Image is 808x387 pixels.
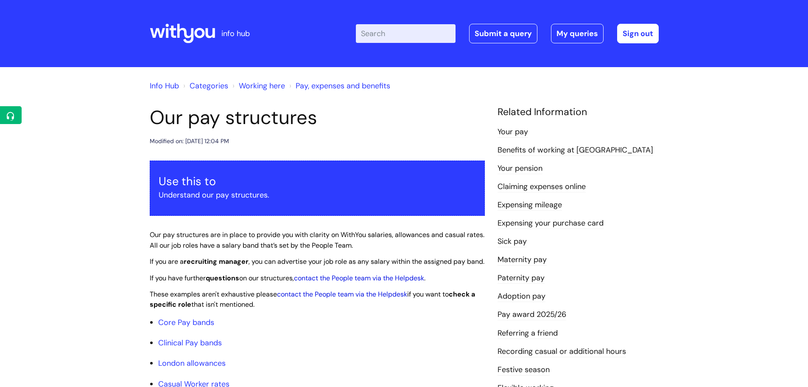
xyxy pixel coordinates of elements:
a: Pay award 2025/26 [498,309,566,320]
a: Expensing your purchase card [498,218,604,229]
a: London allowances [158,358,226,368]
span: If you have further on our structures, . [150,274,425,282]
a: Pay, expenses and benefits [296,81,390,91]
span: These examples aren't exhaustive please if you want to that isn't mentioned. [150,290,475,309]
li: Working here [230,79,285,93]
a: Your pension [498,163,542,174]
p: Understand our pay structures. [159,188,476,202]
a: Submit a query [469,24,537,43]
a: Benefits of working at [GEOGRAPHIC_DATA] [498,145,653,156]
a: My queries [551,24,604,43]
a: Info Hub [150,81,179,91]
input: Search [356,24,456,43]
span: If you are a , you can advertise your job role as any salary within the assigned pay band. [150,257,484,266]
h4: Related Information [498,106,659,118]
a: Sign out [617,24,659,43]
li: Solution home [181,79,228,93]
h1: Our pay structures [150,106,485,129]
span: Our pay structures are in place to provide you with clarity on WithYou salaries, allowances and c... [150,230,484,250]
a: Categories [190,81,228,91]
li: Pay, expenses and benefits [287,79,390,93]
a: Adoption pay [498,291,545,302]
h3: Use this to [159,175,476,188]
a: Clinical Pay bands [158,338,222,348]
strong: questions [206,274,239,282]
a: Working here [239,81,285,91]
a: Paternity pay [498,273,545,284]
div: Modified on: [DATE] 12:04 PM [150,136,229,147]
a: Referring a friend [498,328,558,339]
div: | - [356,24,659,43]
a: Claiming expenses online [498,181,586,192]
a: Festive season [498,364,550,376]
strong: recruiting manager [184,257,249,266]
a: Expensing mileage [498,200,562,211]
a: contact the People team via the Helpdesk [277,290,407,299]
a: Sick pay [498,236,527,247]
a: Recording casual or additional hours [498,346,626,357]
a: Maternity pay [498,254,547,266]
p: info hub [221,27,250,40]
a: Your pay [498,127,528,138]
a: contact the People team via the Helpdesk [294,274,424,282]
a: Core Pay bands [158,317,214,328]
